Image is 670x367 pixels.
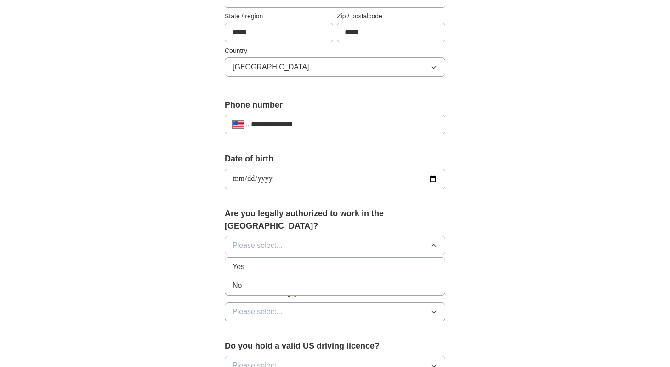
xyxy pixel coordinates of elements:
span: [GEOGRAPHIC_DATA] [233,62,309,73]
button: Please select... [225,302,445,321]
button: [GEOGRAPHIC_DATA] [225,57,445,77]
span: Yes [233,261,244,272]
span: Please select... [233,306,283,317]
label: Country [225,46,445,56]
span: No [233,280,242,291]
label: Are you legally authorized to work in the [GEOGRAPHIC_DATA]? [225,207,445,232]
label: Do you hold a valid US driving licence? [225,340,445,352]
label: Phone number [225,99,445,111]
label: State / region [225,11,333,21]
span: Please select... [233,240,283,251]
label: Date of birth [225,153,445,165]
button: Please select... [225,236,445,255]
label: Zip / postalcode [337,11,445,21]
